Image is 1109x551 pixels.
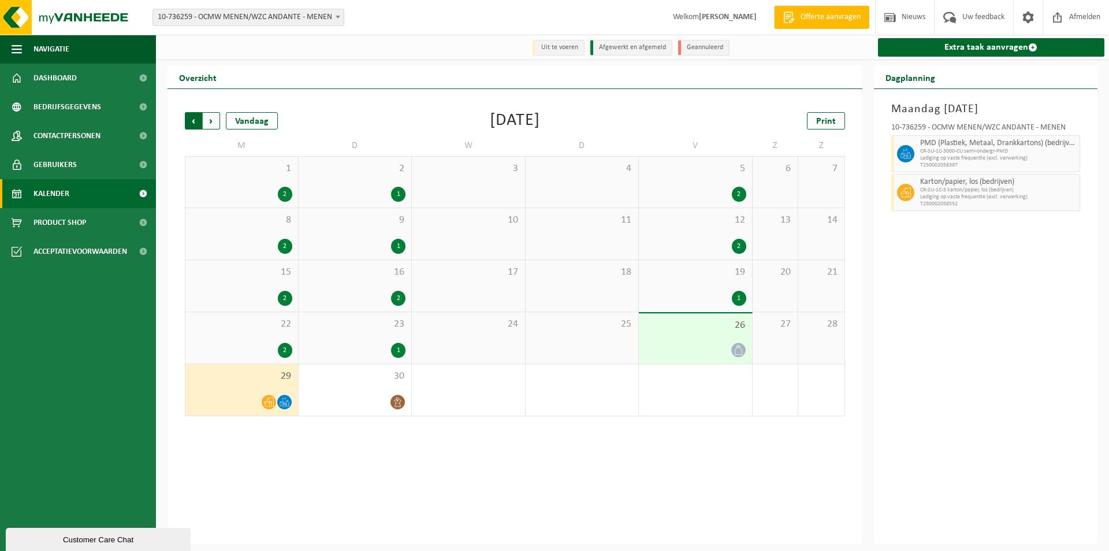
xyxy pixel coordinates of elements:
[758,266,792,279] span: 20
[34,150,77,179] span: Gebruikers
[304,318,406,331] span: 23
[920,162,1077,169] span: T250002058397
[418,266,519,279] span: 17
[526,135,639,156] td: D
[34,237,127,266] span: Acceptatievoorwaarden
[639,135,753,156] td: V
[804,318,838,331] span: 28
[798,135,844,156] td: Z
[645,266,746,279] span: 19
[920,194,1077,201] span: Lediging op vaste frequentie (excl. verwerking)
[226,112,278,130] div: Vandaag
[753,135,799,156] td: Z
[758,214,792,227] span: 13
[191,162,292,175] span: 1
[891,124,1081,135] div: 10-736259 - OCMW MENEN/WZC ANDANTE - MENEN
[418,214,519,227] span: 10
[804,214,838,227] span: 14
[34,93,101,121] span: Bedrijfsgegevens
[299,135,412,156] td: D
[304,214,406,227] span: 9
[34,208,86,237] span: Product Shop
[758,162,792,175] span: 6
[645,162,746,175] span: 5
[304,370,406,383] span: 30
[699,13,757,21] strong: [PERSON_NAME]
[278,239,292,254] div: 2
[920,148,1077,155] span: CR-SU-1C-3000-CU semi-ondergr-PMD
[774,6,869,29] a: Offerte aanvragen
[732,239,746,254] div: 2
[191,266,292,279] span: 15
[412,135,526,156] td: W
[891,101,1081,118] h3: Maandag [DATE]
[34,121,101,150] span: Contactpersonen
[6,526,193,551] iframe: chat widget
[531,162,633,175] span: 4
[645,319,746,332] span: 26
[191,214,292,227] span: 8
[185,112,202,130] span: Vorige
[531,318,633,331] span: 25
[531,266,633,279] span: 18
[153,9,344,25] span: 10-736259 - OCMW MENEN/WZC ANDANTE - MENEN
[732,291,746,306] div: 1
[391,187,405,202] div: 1
[798,12,864,23] span: Offerte aanvragen
[278,343,292,358] div: 2
[807,112,845,130] a: Print
[152,9,344,26] span: 10-736259 - OCMW MENEN/WZC ANDANTE - MENEN
[418,318,519,331] span: 24
[304,162,406,175] span: 2
[191,318,292,331] span: 22
[590,40,672,56] li: Afgewerkt en afgemeld
[34,35,69,64] span: Navigatie
[304,266,406,279] span: 16
[168,66,228,88] h2: Overzicht
[34,64,77,93] span: Dashboard
[816,117,836,126] span: Print
[531,214,633,227] span: 11
[418,162,519,175] span: 3
[732,187,746,202] div: 2
[278,291,292,306] div: 2
[533,40,585,56] li: Uit te voeren
[804,162,838,175] span: 7
[878,38,1105,57] a: Extra taak aanvragen
[278,187,292,202] div: 2
[920,155,1077,162] span: Lediging op vaste frequentie (excl. verwerking)
[490,112,540,130] div: [DATE]
[645,214,746,227] span: 12
[920,139,1077,148] span: PMD (Plastiek, Metaal, Drankkartons) (bedrijven)
[678,40,730,56] li: Geannuleerd
[920,177,1077,187] span: Karton/papier, los (bedrijven)
[391,291,405,306] div: 2
[203,112,220,130] span: Volgende
[391,239,405,254] div: 1
[920,187,1077,194] span: CR-SU-1C-5 karton/papier, los (bedrijven)
[804,266,838,279] span: 21
[874,66,947,88] h2: Dagplanning
[758,318,792,331] span: 27
[191,370,292,383] span: 29
[920,201,1077,208] span: T250002058552
[34,179,69,208] span: Kalender
[391,343,405,358] div: 1
[185,135,299,156] td: M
